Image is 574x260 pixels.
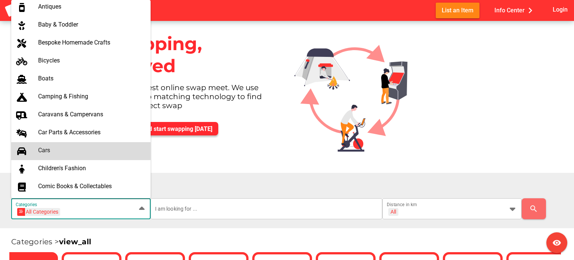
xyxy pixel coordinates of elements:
span: Categories > [11,237,91,246]
h1: Find a Swap [11,182,568,193]
div: Caravans & Campervans [38,111,145,118]
div: Antiques [38,3,145,10]
div: Cars [38,147,145,154]
a: view_all [59,237,91,246]
div: Swapping, evolved [97,27,283,83]
div: Australia's best online swap meet. We use unique swap matching technology to find you the perfect... [97,83,283,116]
div: Bicycles [38,57,145,64]
div: Comic Books & Collectables [38,183,145,190]
div: Boats [38,75,145,82]
img: aSD8y5uGLpzPJLYTcYcjNu3laj1c05W5KWf0Ds+Za8uybjssssuu+yyyy677LKX2n+PWMSDJ9a87AAAAABJRU5ErkJggg== [4,4,42,18]
div: Car Parts & Accessories [38,129,145,136]
div: Children's Fashion [38,165,145,172]
div: All Categories [19,208,58,216]
button: List an Item [436,3,479,18]
button: List an item and start swapping [DATE] [103,122,218,135]
span: Login [553,4,568,15]
button: Info Center [488,3,542,18]
i: search [529,204,538,213]
img: Graphic.svg [288,21,426,160]
span: Info Center [494,4,536,16]
div: Bespoke Homemade Crafts [38,39,145,46]
div: All [391,208,396,215]
span: List an item and start swapping [DATE] [109,125,212,132]
span: List an Item [442,5,473,15]
div: Camping & Fishing [38,93,145,100]
input: I am looking for ... [155,198,378,219]
button: Login [551,3,570,16]
i: visibility [552,238,561,247]
i: chevron_right [525,5,536,16]
div: Baby & Toddler [38,21,145,28]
